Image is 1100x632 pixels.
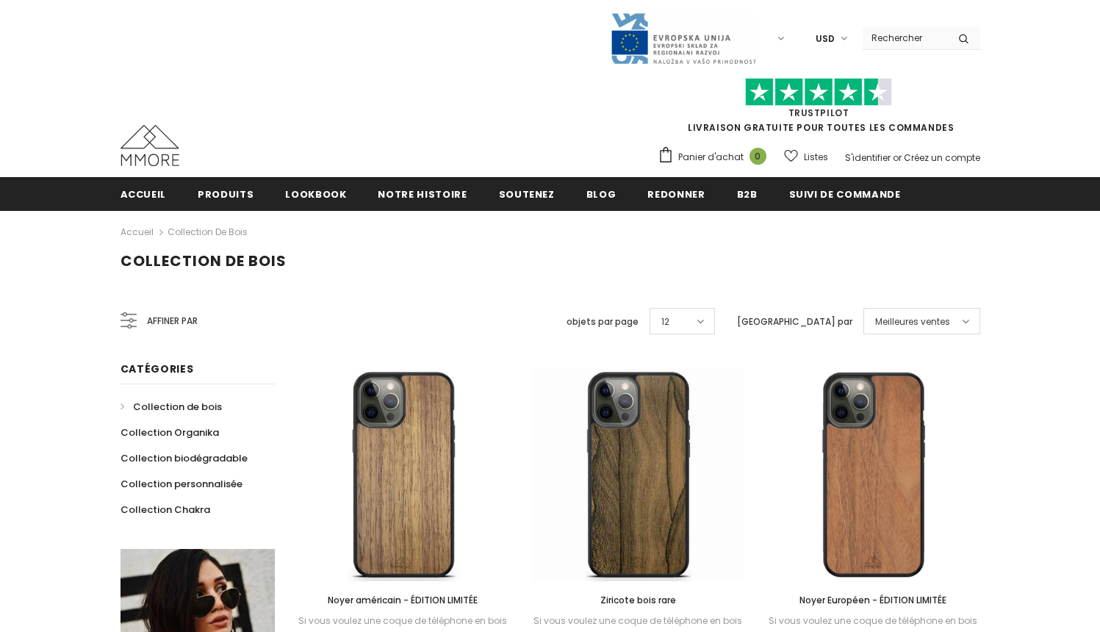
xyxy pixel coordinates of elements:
[121,187,167,201] span: Accueil
[863,27,947,49] input: Search Site
[647,187,705,201] span: Redonner
[121,420,219,445] a: Collection Organika
[737,177,758,210] a: B2B
[121,445,248,471] a: Collection biodégradable
[788,107,849,119] a: TrustPilot
[737,187,758,201] span: B2B
[121,503,210,517] span: Collection Chakra
[875,315,950,329] span: Meilleures ventes
[297,592,510,608] a: Noyer américain - ÉDITION LIMITÉE
[168,226,248,238] a: Collection de bois
[658,85,980,134] span: LIVRAISON GRATUITE POUR TOUTES LES COMMANDES
[586,187,616,201] span: Blog
[147,313,198,329] span: Affiner par
[816,32,835,46] span: USD
[661,315,669,329] span: 12
[121,477,242,491] span: Collection personnalisée
[766,592,979,608] a: Noyer Européen - ÉDITION LIMITÉE
[531,592,744,608] a: Ziricote bois rare
[121,425,219,439] span: Collection Organika
[121,223,154,241] a: Accueil
[121,394,222,420] a: Collection de bois
[610,32,757,44] a: Javni Razpis
[121,177,167,210] a: Accueil
[678,150,744,165] span: Panier d'achat
[328,594,478,606] span: Noyer américain - ÉDITION LIMITÉE
[789,187,901,201] span: Suivi de commande
[647,177,705,210] a: Redonner
[749,148,766,165] span: 0
[121,251,287,271] span: Collection de bois
[499,177,555,210] a: soutenez
[121,497,210,523] a: Collection Chakra
[121,362,194,376] span: Catégories
[904,151,980,164] a: Créez un compte
[745,78,892,107] img: Faites confiance aux étoiles pilotes
[198,187,254,201] span: Produits
[737,315,852,329] label: [GEOGRAPHIC_DATA] par
[121,451,248,465] span: Collection biodégradable
[658,146,774,168] a: Panier d'achat 0
[586,177,616,210] a: Blog
[378,187,467,201] span: Notre histoire
[804,150,828,165] span: Listes
[600,594,676,606] span: Ziricote bois rare
[567,315,639,329] label: objets par page
[799,594,946,606] span: Noyer Européen - ÉDITION LIMITÉE
[285,187,346,201] span: Lookbook
[121,471,242,497] a: Collection personnalisée
[499,187,555,201] span: soutenez
[893,151,902,164] span: or
[133,400,222,414] span: Collection de bois
[610,12,757,65] img: Javni Razpis
[285,177,346,210] a: Lookbook
[198,177,254,210] a: Produits
[121,125,179,166] img: Cas MMORE
[784,144,828,170] a: Listes
[789,177,901,210] a: Suivi de commande
[378,177,467,210] a: Notre histoire
[845,151,891,164] a: S'identifier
